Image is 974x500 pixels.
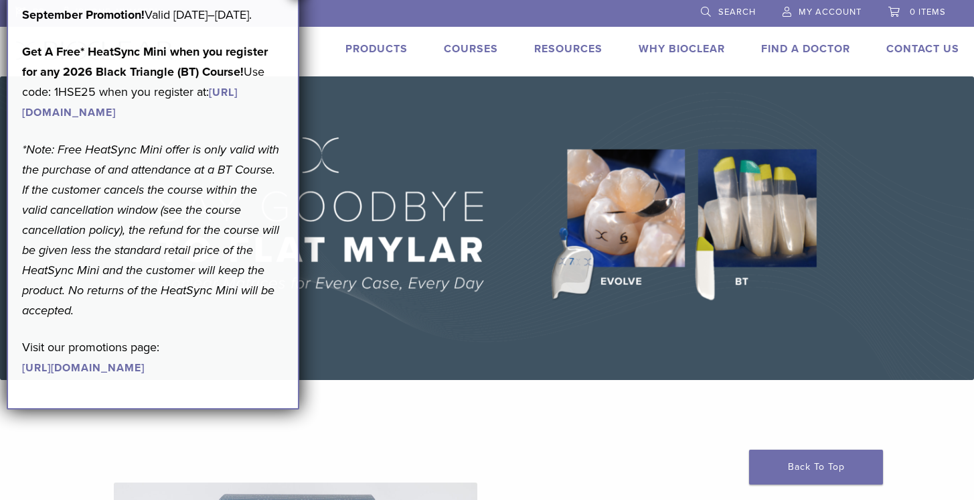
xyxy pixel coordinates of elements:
[22,42,284,122] p: Use code: 1HSE25 when you register at:
[22,7,145,22] b: September Promotion!
[761,42,850,56] a: Find A Doctor
[886,42,959,56] a: Contact Us
[345,42,408,56] a: Products
[22,337,284,377] p: Visit our promotions page:
[749,450,883,485] a: Back To Top
[718,7,756,17] span: Search
[22,361,145,375] a: [URL][DOMAIN_NAME]
[444,42,498,56] a: Courses
[639,42,725,56] a: Why Bioclear
[22,5,284,25] p: Valid [DATE]–[DATE].
[22,44,268,79] strong: Get A Free* HeatSync Mini when you register for any 2026 Black Triangle (BT) Course!
[534,42,602,56] a: Resources
[910,7,946,17] span: 0 items
[799,7,862,17] span: My Account
[22,142,279,318] em: *Note: Free HeatSync Mini offer is only valid with the purchase of and attendance at a BT Course....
